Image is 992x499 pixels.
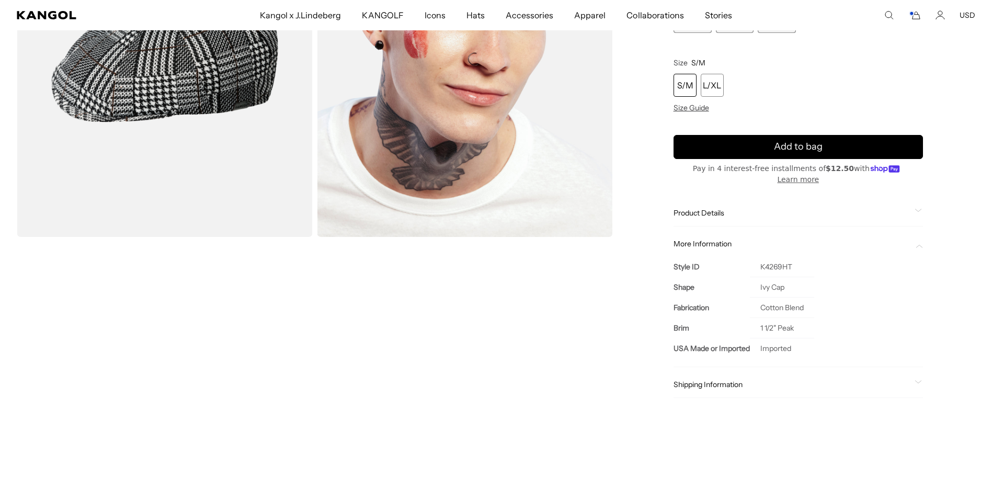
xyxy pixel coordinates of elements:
td: 1 1/2" Peak [750,317,814,338]
td: Ivy Cap [750,277,814,297]
div: L/XL [701,74,724,97]
button: Add to bag [674,135,923,159]
a: Kangol [17,11,172,19]
th: Brim [674,317,750,338]
span: Size Guide [674,103,709,112]
th: Fabrication [674,297,750,317]
button: USD [960,10,975,20]
td: Imported [750,338,814,358]
td: K4269HT [750,257,814,277]
th: Shape [674,277,750,297]
span: Product Details [674,208,910,218]
span: Shipping Information [674,380,910,389]
span: S/M [691,58,705,67]
th: Style ID [674,257,750,277]
div: S/M [674,74,697,97]
span: Size [674,58,688,67]
span: Add to bag [774,140,823,154]
td: Cotton Blend [750,297,814,317]
summary: Search here [884,10,894,20]
th: USA Made or Imported [674,338,750,358]
button: Cart [908,10,921,20]
a: Account [936,10,945,20]
span: More Information [674,239,910,248]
